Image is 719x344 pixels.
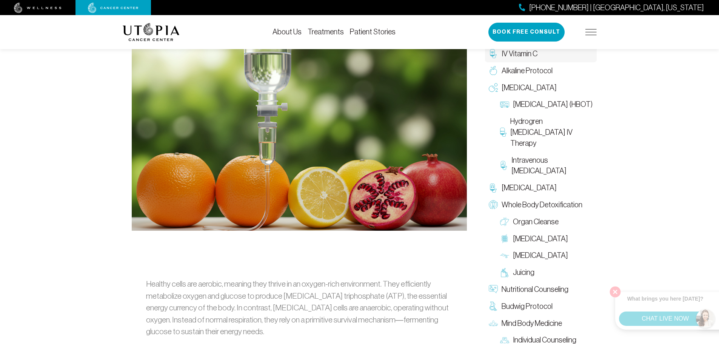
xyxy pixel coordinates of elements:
img: IV Vitamin C [132,48,467,231]
span: Budwig Protocol [502,301,553,312]
span: [MEDICAL_DATA] [513,250,568,261]
span: Mind Body Medicine [502,318,562,329]
img: Organ Cleanse [500,217,509,226]
img: Colon Therapy [500,234,509,243]
span: Juicing [513,267,534,278]
button: Book Free Consult [488,23,565,42]
span: Whole Body Detoxification [502,199,582,210]
a: [PHONE_NUMBER] | [GEOGRAPHIC_DATA], [US_STATE] [519,2,704,13]
span: Intravenous [MEDICAL_DATA] [511,155,593,177]
img: Juicing [500,268,509,277]
span: [MEDICAL_DATA] [513,233,568,244]
img: Budwig Protocol [489,302,498,311]
a: [MEDICAL_DATA] (HBOT) [496,96,597,113]
span: [MEDICAL_DATA] (HBOT) [513,99,593,110]
a: About Us [273,28,302,36]
span: Organ Cleanse [513,216,559,227]
img: Intravenous Ozone Therapy [500,161,508,170]
img: Lymphatic Massage [500,251,509,260]
a: Intravenous [MEDICAL_DATA] [496,152,597,180]
img: Alkaline Protocol [489,66,498,75]
a: Juicing [496,264,597,281]
img: IV Vitamin C [489,49,498,58]
img: Hyperbaric Oxygen Therapy (HBOT) [500,100,509,109]
img: Whole Body Detoxification [489,200,498,209]
span: Hydrogren [MEDICAL_DATA] IV Therapy [510,116,593,148]
p: Healthy cells are aerobic, meaning they thrive in an oxygen-rich environment. They efficiently me... [146,278,453,338]
img: wellness [14,3,62,13]
a: [MEDICAL_DATA] [496,247,597,264]
a: Hydrogren [MEDICAL_DATA] IV Therapy [496,113,597,151]
a: [MEDICAL_DATA] [485,79,597,96]
a: Alkaline Protocol [485,62,597,79]
a: Organ Cleanse [496,213,597,230]
a: Treatments [308,28,344,36]
a: IV Vitamin C [485,45,597,62]
span: Nutritional Counseling [502,284,568,295]
img: Nutritional Counseling [489,285,498,294]
img: Mind Body Medicine [489,319,498,328]
img: Oxygen Therapy [489,83,498,92]
span: [MEDICAL_DATA] [502,182,557,193]
a: Budwig Protocol [485,298,597,315]
span: IV Vitamin C [502,48,537,59]
a: Patient Stories [350,28,396,36]
span: [MEDICAL_DATA] [502,82,557,93]
span: [PHONE_NUMBER] | [GEOGRAPHIC_DATA], [US_STATE] [529,2,704,13]
a: Mind Body Medicine [485,315,597,332]
img: logo [123,23,180,41]
a: [MEDICAL_DATA] [496,230,597,247]
img: cancer center [88,3,139,13]
a: Nutritional Counseling [485,281,597,298]
a: [MEDICAL_DATA] [485,179,597,196]
span: Alkaline Protocol [502,65,553,76]
img: icon-hamburger [585,29,597,35]
a: Whole Body Detoxification [485,196,597,213]
img: Chelation Therapy [489,184,498,193]
img: Hydrogren Peroxide IV Therapy [500,128,507,137]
